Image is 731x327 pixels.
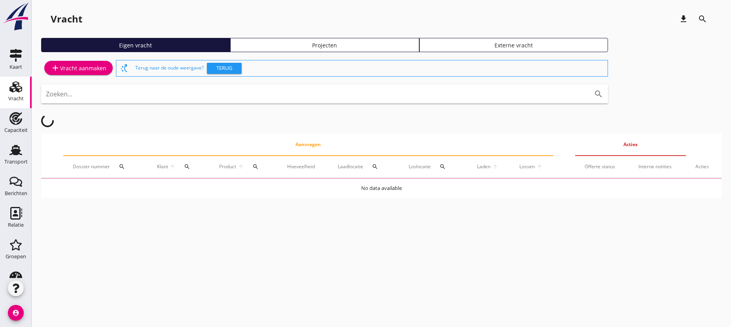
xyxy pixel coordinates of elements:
[234,41,416,49] div: Projecten
[695,163,712,170] div: Acties
[207,63,242,74] button: Terug
[230,38,419,52] a: Projecten
[184,163,190,170] i: search
[287,163,319,170] div: Hoeveelheid
[8,222,24,227] div: Relatie
[476,163,491,170] span: Laden
[536,163,544,170] i: arrow_upward
[156,163,169,170] span: Klant
[8,305,24,321] i: account_circle
[45,41,227,49] div: Eigen vracht
[41,179,722,198] td: No data available
[575,133,686,156] th: Acties
[5,191,27,196] div: Berichten
[252,163,259,170] i: search
[63,133,553,156] th: Aanvragen
[46,88,581,100] input: Zoeken...
[8,96,24,101] div: Vracht
[51,13,82,25] div: Vracht
[2,2,30,31] img: logo-small.a267ee39.svg
[51,63,60,73] i: add
[119,64,129,73] i: switch_access_shortcut
[419,38,608,52] a: Externe vracht
[439,163,446,170] i: search
[698,14,707,24] i: search
[6,254,26,259] div: Groepen
[638,163,676,170] div: Interne notities
[73,157,138,176] div: Dossier nummer
[135,60,604,76] div: Terug naar de oude weergave?
[51,63,106,73] div: Vracht aanmaken
[585,163,619,170] div: Offerte status
[594,89,603,99] i: search
[41,38,230,52] a: Eigen vracht
[9,64,22,70] div: Kaart
[518,163,536,170] span: Lossen
[44,61,113,75] a: Vracht aanmaken
[119,163,125,170] i: search
[218,163,237,170] span: Product
[338,157,390,176] div: Laadlocatie
[679,14,688,24] i: download
[491,163,499,170] i: arrow_upward
[409,157,457,176] div: Loslocatie
[210,64,239,72] div: Terug
[4,159,28,164] div: Transport
[169,163,176,170] i: arrow_upward
[372,163,378,170] i: search
[4,128,28,133] div: Capaciteit
[237,163,245,170] i: arrow_upward
[423,41,605,49] div: Externe vracht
